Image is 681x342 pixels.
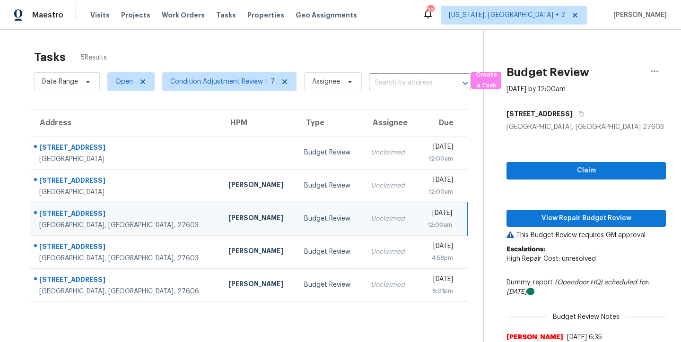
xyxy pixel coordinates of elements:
th: Type [297,110,363,136]
span: Condition Adjustment Review + 7 [170,77,275,86]
button: Copy Address [573,105,585,122]
div: [STREET_ADDRESS] [39,143,213,154]
div: Budget Review [304,148,356,157]
div: 72 [427,6,434,15]
div: [PERSON_NAME] [228,180,289,192]
div: 9:01pm [424,286,453,296]
div: Unclaimed [371,280,409,290]
button: View Repair Budget Review [506,210,666,227]
div: [DATE] [424,208,452,220]
div: [STREET_ADDRESS] [39,242,213,254]
div: Budget Review [304,214,356,223]
button: Claim [506,162,666,180]
div: [STREET_ADDRESS] [39,209,213,221]
button: Create a Task [471,72,501,89]
span: [PERSON_NAME] [506,333,563,342]
button: Open [459,77,472,90]
span: Work Orders [162,10,205,20]
b: Escalations: [506,246,545,253]
div: Budget Review [304,280,356,290]
div: [STREET_ADDRESS] [39,275,213,287]
span: Budget Review Notes [547,312,625,322]
div: [GEOGRAPHIC_DATA], [GEOGRAPHIC_DATA], 27606 [39,287,213,296]
th: Address [30,110,221,136]
div: Unclaimed [371,148,409,157]
div: 12:00am [424,154,453,163]
div: Unclaimed [371,181,409,190]
h5: [STREET_ADDRESS] [506,109,573,119]
div: Unclaimed [371,247,409,256]
div: [DATE] [424,241,453,253]
span: View Repair Budget Review [514,213,658,224]
div: 12:00am [424,220,452,230]
span: Maestro [32,10,63,20]
div: [STREET_ADDRESS] [39,176,213,188]
th: Due [416,110,468,136]
div: Dummy_report [506,278,666,297]
div: Budget Review [304,247,356,256]
i: (Opendoor HQ) [555,279,602,286]
span: Properties [247,10,284,20]
span: [US_STATE], [GEOGRAPHIC_DATA] + 2 [449,10,565,20]
div: [GEOGRAPHIC_DATA] [39,154,213,164]
div: 4:58pm [424,253,453,263]
span: Date Range [42,77,78,86]
div: Budget Review [304,181,356,190]
span: Assignee [312,77,340,86]
div: [GEOGRAPHIC_DATA], [GEOGRAPHIC_DATA] 27603 [506,122,666,132]
span: Tasks [216,12,236,18]
span: Projects [121,10,150,20]
span: Open [115,77,133,86]
th: HPM [221,110,297,136]
input: Search by address [369,76,445,90]
div: 12:00am [424,187,453,197]
span: Create a Task [476,69,497,91]
div: [PERSON_NAME] [228,279,289,291]
span: 5 Results [81,53,107,62]
div: [GEOGRAPHIC_DATA], [GEOGRAPHIC_DATA], 27603 [39,254,213,263]
div: Unclaimed [371,214,409,223]
h2: Budget Review [506,68,589,77]
span: Geo Assignments [296,10,357,20]
div: [DATE] [424,142,453,154]
div: [DATE] by 12:00am [506,85,566,94]
span: [PERSON_NAME] [610,10,667,20]
div: [PERSON_NAME] [228,213,289,225]
div: [PERSON_NAME] [228,246,289,258]
h2: Tasks [34,52,66,62]
div: [DATE] [424,274,453,286]
div: [GEOGRAPHIC_DATA] [39,188,213,197]
div: [GEOGRAPHIC_DATA], [GEOGRAPHIC_DATA], 27603 [39,221,213,230]
p: This Budget Review requires GM approval [506,231,666,240]
div: [DATE] [424,175,453,187]
span: [DATE] 6:35 [567,334,602,341]
th: Assignee [363,110,416,136]
span: Claim [514,165,658,177]
span: Visits [90,10,110,20]
span: High Repair Cost: unresolved [506,256,596,262]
